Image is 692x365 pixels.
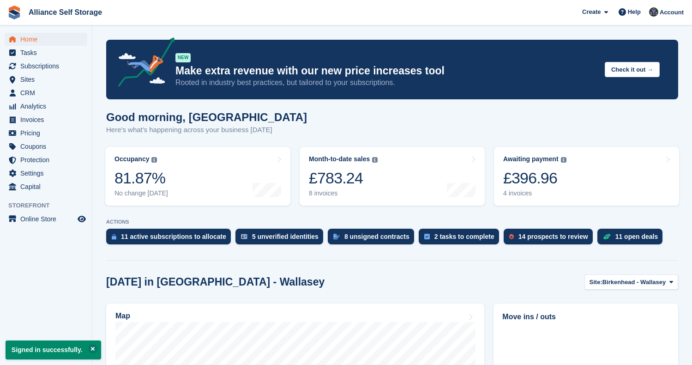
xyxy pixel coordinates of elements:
img: contract_signature_icon-13c848040528278c33f63329250d36e43548de30e8caae1d1a13099fd9432cc5.svg [333,234,340,239]
span: Invoices [20,113,76,126]
a: menu [5,100,87,113]
img: price-adjustments-announcement-icon-8257ccfd72463d97f412b2fc003d46551f7dbcb40ab6d574587a9cd5c0d94... [110,37,175,90]
a: menu [5,33,87,46]
p: Here's what's happening across your business [DATE] [106,125,307,135]
a: Awaiting payment £396.96 4 invoices [494,147,679,206]
span: Site: [590,278,602,287]
button: Check it out → [605,62,660,77]
span: Birkenhead - Wallasey [602,278,666,287]
div: Occupancy [114,155,149,163]
img: verify_identity-adf6edd0f0f0b5bbfe63781bf79b02c33cf7c696d77639b501bdc392416b5a36.svg [241,234,247,239]
span: CRM [20,86,76,99]
a: menu [5,213,87,225]
span: Protection [20,153,76,166]
span: Coupons [20,140,76,153]
div: Month-to-date sales [309,155,370,163]
span: Account [660,8,684,17]
span: Sites [20,73,76,86]
img: stora-icon-8386f47178a22dfd0bd8f6a31ec36ba5ce8667c1dd55bd0f319d3a0aa187defe.svg [7,6,21,19]
a: 14 prospects to review [504,229,597,249]
a: 11 active subscriptions to allocate [106,229,235,249]
div: 8 unsigned contracts [344,233,409,240]
a: 2 tasks to complete [419,229,504,249]
a: Occupancy 81.87% No change [DATE] [105,147,290,206]
div: 14 prospects to review [518,233,588,240]
img: icon-info-grey-7440780725fd019a000dd9b08b2336e03edf1995a4989e88bcd33f0948082b44.svg [561,157,566,163]
a: menu [5,60,87,73]
a: 11 open deals [597,229,668,249]
img: active_subscription_to_allocate_icon-d502201f5373d7db506a760aba3b589e785aa758c864c3986d89f69b8ff3... [112,234,116,240]
span: Analytics [20,100,76,113]
h2: [DATE] in [GEOGRAPHIC_DATA] - Wallasey [106,276,325,288]
div: £783.24 [309,169,378,188]
p: Rooted in industry best practices, but tailored to your subscriptions. [175,78,597,88]
img: Romilly Norton [649,7,658,17]
span: Create [582,7,601,17]
img: deal-1b604bf984904fb50ccaf53a9ad4b4a5d6e5aea283cecdc64d6e3604feb123c2.svg [603,233,611,240]
a: menu [5,113,87,126]
h2: Move ins / outs [502,311,669,322]
span: Pricing [20,127,76,140]
a: 8 unsigned contracts [328,229,419,249]
img: icon-info-grey-7440780725fd019a000dd9b08b2336e03edf1995a4989e88bcd33f0948082b44.svg [372,157,378,163]
span: Capital [20,180,76,193]
a: Month-to-date sales £783.24 8 invoices [300,147,485,206]
div: Awaiting payment [503,155,559,163]
img: icon-info-grey-7440780725fd019a000dd9b08b2336e03edf1995a4989e88bcd33f0948082b44.svg [151,157,157,163]
div: £396.96 [503,169,566,188]
img: task-75834270c22a3079a89374b754ae025e5fb1db73e45f91037f5363f120a921f8.svg [424,234,430,239]
button: Site: Birkenhead - Wallasey [584,274,678,290]
span: Subscriptions [20,60,76,73]
div: 81.87% [114,169,168,188]
div: 2 tasks to complete [434,233,494,240]
a: menu [5,140,87,153]
h1: Good morning, [GEOGRAPHIC_DATA] [106,111,307,123]
a: menu [5,46,87,59]
div: 8 invoices [309,189,378,197]
span: Help [628,7,641,17]
div: 5 unverified identities [252,233,319,240]
div: 11 active subscriptions to allocate [121,233,226,240]
a: menu [5,153,87,166]
a: Preview store [76,213,87,225]
a: menu [5,127,87,140]
div: 4 invoices [503,189,566,197]
a: 5 unverified identities [235,229,328,249]
p: Signed in successfully. [6,341,101,359]
span: Home [20,33,76,46]
span: Settings [20,167,76,180]
span: Tasks [20,46,76,59]
img: prospect-51fa495bee0391a8d652442698ab0144808aea92771e9ea1ae160a38d050c398.svg [509,234,514,239]
p: Make extra revenue with our new price increases tool [175,64,597,78]
span: Online Store [20,213,76,225]
div: NEW [175,53,191,62]
a: menu [5,86,87,99]
div: No change [DATE] [114,189,168,197]
h2: Map [115,312,130,320]
a: menu [5,73,87,86]
a: menu [5,180,87,193]
p: ACTIONS [106,219,678,225]
a: Alliance Self Storage [25,5,106,20]
span: Storefront [8,201,92,210]
div: 11 open deals [615,233,658,240]
a: menu [5,167,87,180]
